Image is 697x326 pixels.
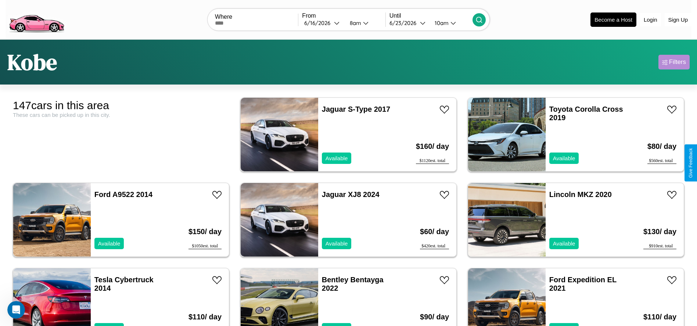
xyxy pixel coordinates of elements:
[590,12,636,27] button: Become a Host
[647,135,676,158] h3: $ 80 / day
[322,276,384,292] a: Bentley Bentayga 2022
[94,276,154,292] a: Tesla Cybertruck 2014
[420,220,449,243] h3: $ 60 / day
[346,19,363,26] div: 8am
[94,190,152,198] a: Ford A9522 2014
[553,239,575,248] p: Available
[549,190,612,198] a: Lincoln MKZ 2020
[389,12,473,19] label: Until
[647,158,676,164] div: $ 560 est. total
[665,13,691,26] button: Sign Up
[688,148,693,178] div: Give Feedback
[344,19,385,27] button: 8am
[322,105,390,113] a: Jaguar S-Type 2017
[302,19,344,27] button: 6/16/2026
[549,105,623,122] a: Toyota Corolla Cross 2019
[553,153,575,163] p: Available
[304,19,334,26] div: 6 / 16 / 2026
[643,243,676,249] div: $ 910 est. total
[643,220,676,243] h3: $ 130 / day
[13,99,229,112] div: 147 cars in this area
[416,135,449,158] h3: $ 160 / day
[6,4,67,34] img: logo
[7,47,57,77] h1: Kobe
[658,55,690,69] button: Filters
[420,243,449,249] div: $ 420 est. total
[326,153,348,163] p: Available
[188,243,222,249] div: $ 1050 est. total
[302,12,385,19] label: From
[429,19,473,27] button: 10am
[188,220,222,243] h3: $ 150 / day
[640,13,661,26] button: Login
[98,239,121,248] p: Available
[7,301,25,319] iframe: Intercom live chat
[13,112,229,118] div: These cars can be picked up in this city.
[549,276,617,292] a: Ford Expedition EL 2021
[215,14,298,20] label: Where
[416,158,449,164] div: $ 1120 est. total
[322,190,380,198] a: Jaguar XJ8 2024
[669,58,686,66] div: Filters
[326,239,348,248] p: Available
[431,19,450,26] div: 10am
[389,19,420,26] div: 6 / 23 / 2026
